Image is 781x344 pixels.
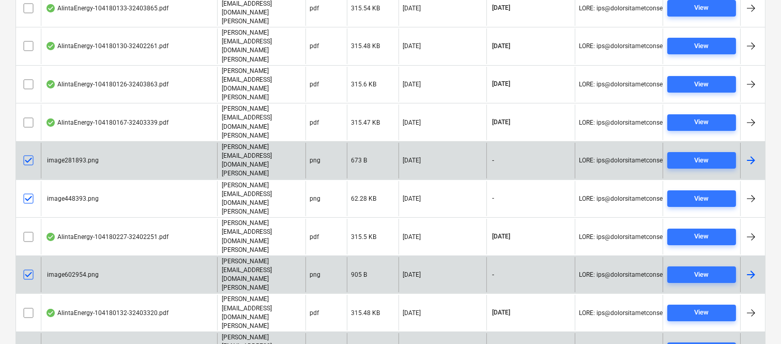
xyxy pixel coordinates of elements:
button: View [667,76,736,93]
div: AlintaEnergy-104180130-32402261.pdf [45,42,169,50]
p: [PERSON_NAME][EMAIL_ADDRESS][DOMAIN_NAME][PERSON_NAME] [222,28,301,64]
div: pdf [310,42,319,50]
div: [DATE] [403,271,421,278]
span: [DATE] [491,4,511,12]
span: - [491,156,495,165]
div: image448393.png [45,195,99,202]
button: View [667,190,736,207]
span: [DATE] [491,42,511,51]
div: OCR finished [45,309,56,317]
div: image602954.png [45,271,99,278]
p: [PERSON_NAME][EMAIL_ADDRESS][DOMAIN_NAME][PERSON_NAME] [222,257,301,293]
div: [DATE] [403,5,421,12]
div: 62.28 KB [351,195,377,202]
button: View [667,38,736,54]
div: View [695,269,709,281]
div: AlintaEnergy-104180133-32403865.pdf [45,4,169,12]
div: OCR finished [45,233,56,241]
div: [DATE] [403,157,421,164]
div: [DATE] [403,42,421,50]
p: [PERSON_NAME][EMAIL_ADDRESS][DOMAIN_NAME][PERSON_NAME] [222,295,301,331]
div: png [310,157,321,164]
div: AlintaEnergy-104180132-32403320.pdf [45,309,169,317]
div: View [695,231,709,243]
div: 315.48 KB [351,42,380,50]
span: [DATE] [491,308,511,317]
p: [PERSON_NAME][EMAIL_ADDRESS][DOMAIN_NAME][PERSON_NAME] [222,143,301,178]
div: 673 B [351,157,367,164]
p: [PERSON_NAME][EMAIL_ADDRESS][DOMAIN_NAME][PERSON_NAME] [222,104,301,140]
span: [DATE] [491,118,511,127]
div: View [695,40,709,52]
button: View [667,266,736,283]
div: pdf [310,309,319,317]
div: AlintaEnergy-104180227-32402251.pdf [45,233,169,241]
p: [PERSON_NAME][EMAIL_ADDRESS][DOMAIN_NAME][PERSON_NAME] [222,181,301,217]
div: 315.48 KB [351,309,380,317]
div: pdf [310,119,319,126]
div: OCR finished [45,4,56,12]
div: OCR finished [45,118,56,127]
div: AlintaEnergy-104180126-32403863.pdf [45,80,169,88]
div: [DATE] [403,309,421,317]
div: 905 B [351,271,367,278]
span: [DATE] [491,232,511,241]
div: OCR finished [45,42,56,50]
div: [DATE] [403,233,421,241]
button: View [667,114,736,131]
button: View [667,229,736,245]
span: [DATE] [491,80,511,88]
span: - [491,194,495,203]
button: View [667,152,736,169]
div: png [310,271,321,278]
div: 315.54 KB [351,5,380,12]
div: pdf [310,5,319,12]
div: View [695,155,709,167]
p: [PERSON_NAME][EMAIL_ADDRESS][DOMAIN_NAME][PERSON_NAME] [222,67,301,102]
button: View [667,305,736,321]
div: AlintaEnergy-104180167-32403339.pdf [45,118,169,127]
div: 315.6 KB [351,81,377,88]
div: [DATE] [403,119,421,126]
div: pdf [310,233,319,241]
div: [DATE] [403,195,421,202]
div: View [695,116,709,128]
div: pdf [310,81,319,88]
div: 315.5 KB [351,233,377,241]
div: 315.47 KB [351,119,380,126]
p: [PERSON_NAME][EMAIL_ADDRESS][DOMAIN_NAME][PERSON_NAME] [222,219,301,255]
div: image281893.png [45,157,99,164]
div: png [310,195,321,202]
div: [DATE] [403,81,421,88]
div: View [695,193,709,205]
div: OCR finished [45,80,56,88]
span: - [491,271,495,279]
iframe: Chat Widget [729,294,781,344]
div: View [695,79,709,91]
div: View [695,307,709,319]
